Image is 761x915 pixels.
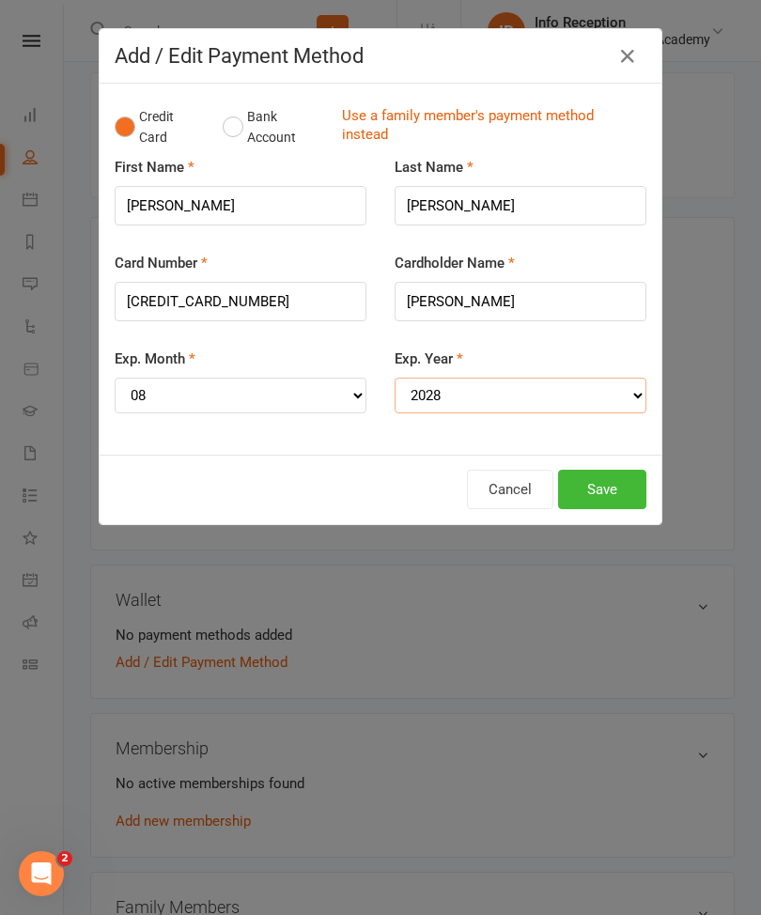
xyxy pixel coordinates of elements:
button: Bank Account [223,99,327,156]
a: Use a family member's payment method instead [342,106,637,148]
button: Save [558,470,646,509]
input: Name on card [395,282,646,321]
button: Credit Card [115,99,203,156]
input: XXXX-XXXX-XXXX-XXXX [115,282,366,321]
label: Cardholder Name [395,252,515,274]
label: Exp. Month [115,348,195,370]
label: Last Name [395,156,474,178]
button: Close [613,41,643,71]
h4: Add / Edit Payment Method [115,44,646,68]
iframe: Intercom live chat [19,851,64,896]
label: First Name [115,156,194,178]
button: Cancel [467,470,553,509]
label: Exp. Year [395,348,463,370]
label: Card Number [115,252,208,274]
span: 2 [57,851,72,866]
